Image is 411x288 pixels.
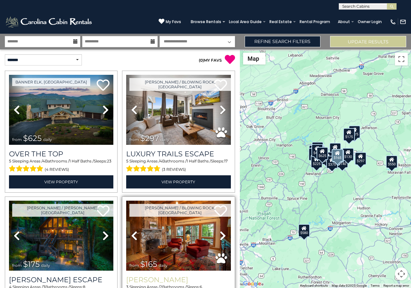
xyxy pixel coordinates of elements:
[9,175,113,188] a: View Property
[41,263,50,268] span: daily
[140,134,159,143] span: $297
[343,128,355,141] div: $175
[311,144,323,157] div: $425
[9,275,113,284] a: [PERSON_NAME] Escape
[23,134,42,143] span: $625
[395,53,408,65] button: Toggle fullscreen view
[9,201,113,271] img: thumbnail_168627805.jpeg
[12,137,22,142] span: from
[349,125,360,138] div: $175
[42,159,45,163] span: 4
[337,155,348,168] div: $140
[332,284,367,287] span: Map data ©2025 Google
[342,148,354,161] div: $130
[9,75,113,145] img: thumbnail_167153549.jpeg
[354,17,385,26] a: Owner Login
[129,78,231,91] a: [PERSON_NAME] / Blowing Rock, [GEOGRAPHIC_DATA]
[126,159,128,163] span: 5
[126,150,231,158] a: Luxury Trails Escape
[43,137,52,142] span: daily
[224,159,228,163] span: 17
[12,78,90,86] a: Banner Elk, [GEOGRAPHIC_DATA]
[140,259,157,269] span: $165
[162,165,186,174] span: (3 reviews)
[199,58,222,63] a: (0)MY FAVS
[200,58,203,63] span: 0
[126,275,231,284] a: [PERSON_NAME]
[126,158,231,174] div: Sleeping Areas / Bathrooms / Sleeps:
[266,17,295,26] a: Real Estate
[296,17,333,26] a: Rental Program
[309,148,320,161] div: $230
[400,19,406,25] img: mail-regular-white.png
[395,267,408,280] button: Map camera controls
[12,263,22,268] span: from
[317,147,328,160] div: $625
[45,165,69,174] span: (4 reviews)
[299,224,310,237] div: $580
[329,143,341,156] div: $349
[159,18,181,25] a: My Favs
[383,284,409,287] a: Report a map error
[160,159,162,163] span: 4
[330,36,406,47] button: Update Results
[241,280,263,288] img: Google
[199,58,204,63] span: ( )
[332,149,344,162] div: $480
[9,158,113,174] div: Sleeping Areas / Bathrooms / Sleeps:
[5,15,94,28] img: White-1-2.png
[390,19,396,25] img: phone-regular-white.png
[335,17,353,26] a: About
[300,284,328,288] button: Keyboard shortcuts
[311,155,323,168] div: $225
[126,275,231,284] h3: Azalea Hill
[12,204,113,217] a: [PERSON_NAME] / [PERSON_NAME], [GEOGRAPHIC_DATA]
[9,159,11,163] span: 5
[126,175,231,188] a: View Property
[332,149,344,161] div: $165
[187,159,211,163] span: 1 Half Baths /
[355,152,367,165] div: $297
[188,17,224,26] a: Browse Rentals
[126,75,231,145] img: thumbnail_168695581.jpeg
[160,137,169,142] span: daily
[241,280,263,288] a: Open this area in Google Maps (opens a new window)
[23,259,40,269] span: $175
[126,201,231,271] img: thumbnail_163277858.jpeg
[129,263,139,268] span: from
[166,19,181,25] span: My Favs
[69,159,94,163] span: 1 Half Baths /
[226,17,265,26] a: Local Area Guide
[248,55,259,62] span: Map
[386,155,398,168] div: $550
[371,284,380,287] a: Terms (opens in new tab)
[243,53,266,65] button: Change map style
[159,263,168,268] span: daily
[107,159,111,163] span: 23
[129,204,231,217] a: [PERSON_NAME] / Blowing Rock, [GEOGRAPHIC_DATA]
[129,137,139,142] span: from
[327,155,338,168] div: $375
[9,150,113,158] a: Over The Top
[9,275,113,284] h3: Todd Escape
[245,36,321,47] a: Refine Search Filters
[312,142,323,154] div: $125
[97,79,109,92] a: Add to favorites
